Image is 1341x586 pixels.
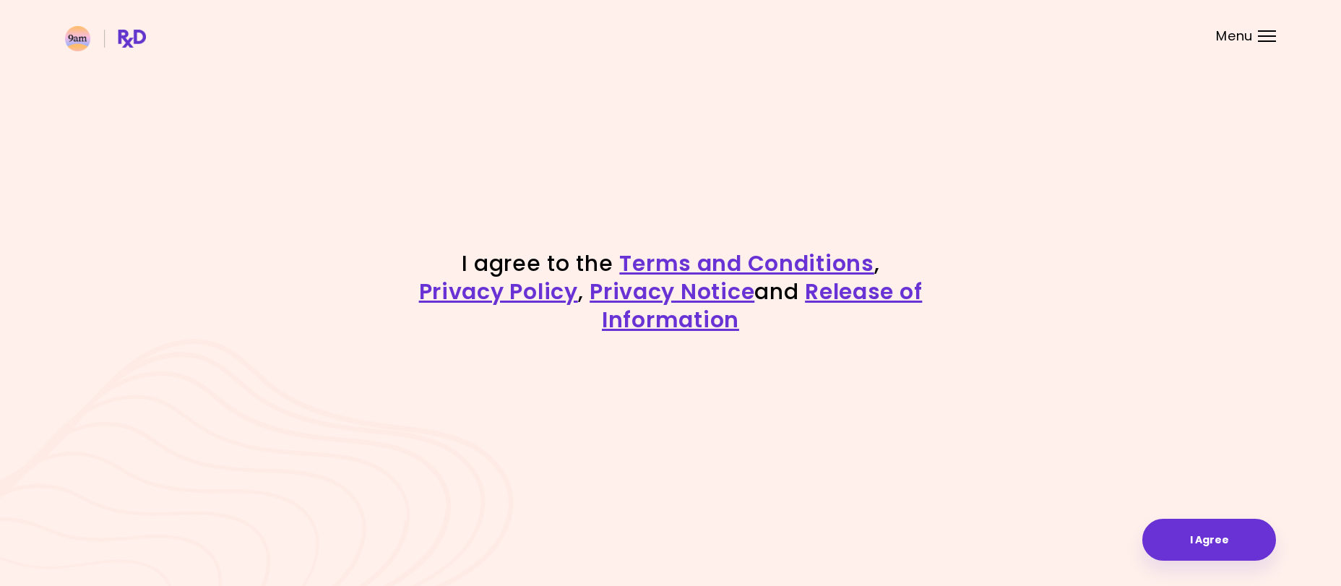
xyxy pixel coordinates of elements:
img: RxDiet [65,26,146,51]
a: Terms and Conditions [619,248,874,279]
a: Release of Information [602,276,922,335]
a: Privacy Notice [590,276,754,307]
button: I Agree [1142,519,1276,561]
a: Privacy Policy [419,276,578,307]
span: Menu [1216,30,1253,43]
h1: I agree to the , , and [418,249,923,334]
